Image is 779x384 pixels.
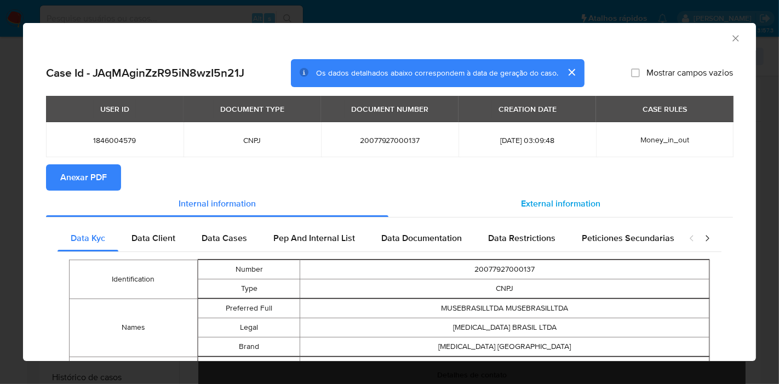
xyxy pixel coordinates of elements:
span: Os dados detalhados abaixo correspondem à data de geração do caso. [316,67,558,78]
div: closure-recommendation-modal [23,23,756,361]
span: Mostrar campos vazios [646,67,733,78]
td: Code [198,357,300,376]
td: CNPJ [300,279,709,298]
span: Internal information [179,197,256,210]
td: MUSEBRASILLTDA MUSEBRASILLTDA [300,299,709,318]
span: Money_in_out [640,134,689,145]
div: DOCUMENT NUMBER [345,100,435,118]
button: Anexar PDF [46,164,121,191]
td: [MEDICAL_DATA] [GEOGRAPHIC_DATA] [300,337,709,356]
div: DOCUMENT TYPE [214,100,291,118]
h2: Case Id - JAqMAginZzR95iN8wzI5n21J [46,66,244,80]
input: Mostrar campos vazios [631,68,640,77]
td: Preferred Full [198,299,300,318]
td: Identification [70,260,198,299]
button: Fechar a janela [730,33,740,43]
span: CNPJ [197,135,308,145]
div: Detailed internal info [58,225,678,251]
span: External information [521,197,600,210]
span: Data Documentation [381,232,462,244]
span: 1846004579 [59,135,170,145]
td: Legal [198,318,300,337]
div: CREATION DATE [492,100,563,118]
td: 20077927000137 [300,260,709,279]
span: Data Restrictions [488,232,555,244]
td: Names [70,299,198,357]
span: Peticiones Secundarias [582,232,674,244]
span: Anexar PDF [60,165,107,190]
span: 20077927000137 [334,135,445,145]
span: Data Kyc [71,232,105,244]
td: 8599604 [300,357,709,376]
div: USER ID [94,100,136,118]
td: Brand [198,337,300,356]
td: [MEDICAL_DATA] BRASIL LTDA [300,318,709,337]
td: Number [198,260,300,279]
span: Data Client [131,232,175,244]
button: cerrar [558,59,585,85]
span: Pep And Internal List [273,232,355,244]
div: Detailed info [46,191,733,217]
div: CASE RULES [636,100,694,118]
span: Data Cases [202,232,247,244]
span: [DATE] 03:09:48 [472,135,583,145]
td: Type [198,279,300,298]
